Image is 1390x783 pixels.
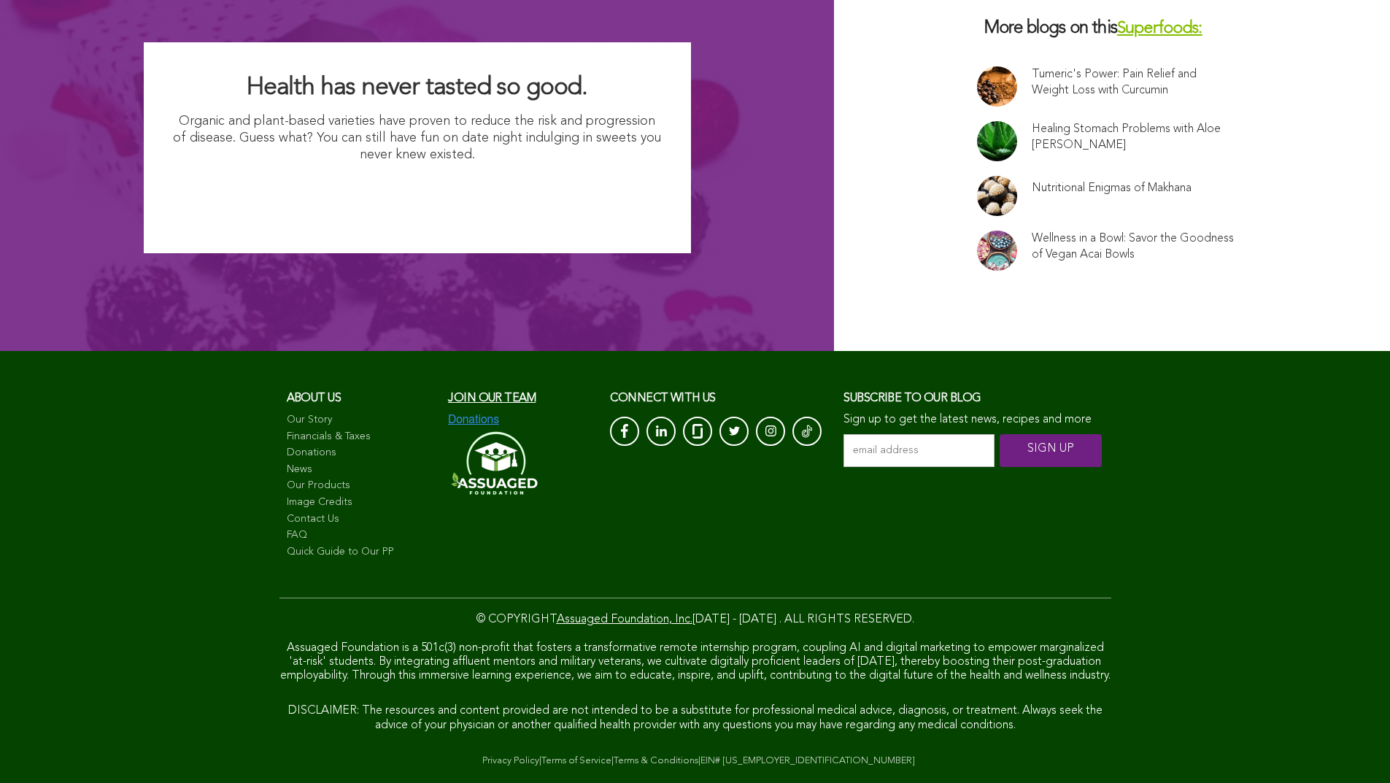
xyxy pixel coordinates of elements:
[173,72,662,104] h2: Health has never tasted so good.
[287,545,434,560] a: Quick Guide to Our PP
[280,642,1111,682] span: Assuaged Foundation is a 501c(3) non-profit that fosters a transformative remote internship progr...
[692,424,703,439] img: glassdoor_White
[843,413,1103,427] p: Sign up to get the latest news, recipes and more
[1032,121,1235,153] a: Healing Stomach Problems with Aloe [PERSON_NAME]
[287,495,434,510] a: Image Credits
[1000,434,1102,467] input: SIGN UP
[1317,713,1390,783] iframe: Chat Widget
[1032,180,1192,196] a: Nutritional Enigmas of Makhana
[288,705,1103,730] span: DISCLAIMER: The resources and content provided are not intended to be a substitute for profession...
[173,113,662,164] p: Organic and plant-based varieties have proven to reduce the risk and progression of disease. Gues...
[541,756,611,765] a: Terms of Service
[977,18,1247,40] h3: More blogs on this
[287,393,341,404] span: About us
[802,424,812,439] img: Tik-Tok-Icon
[614,756,698,765] a: Terms & Conditions
[287,479,434,493] a: Our Products
[287,512,434,527] a: Contact Us
[482,756,539,765] a: Privacy Policy
[1032,66,1235,99] a: Tumeric's Power: Pain Relief and Weight Loss with Curcumin
[287,528,434,543] a: FAQ
[843,387,1103,409] h3: Subscribe to our blog
[1032,231,1235,263] a: Wellness in a Bowl: Savor the Goodness of Vegan Acai Bowls
[274,171,560,224] img: I Want Organic Shopping For Less
[557,614,692,625] a: Assuaged Foundation, Inc.
[287,463,434,477] a: News
[287,430,434,444] a: Financials & Taxes
[287,446,434,460] a: Donations
[448,427,538,499] img: Assuaged-Foundation-Logo-White
[279,754,1111,768] div: | | |
[610,393,716,404] span: CONNECT with us
[1117,20,1202,37] a: Superfoods:
[448,393,536,404] a: Join our team
[287,413,434,428] a: Our Story
[700,756,915,765] a: EIN# [US_EMPLOYER_IDENTIFICATION_NUMBER]
[843,434,995,467] input: email address
[476,614,914,625] span: © COPYRIGHT [DATE] - [DATE] . ALL RIGHTS RESERVED.
[448,413,499,426] img: Donations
